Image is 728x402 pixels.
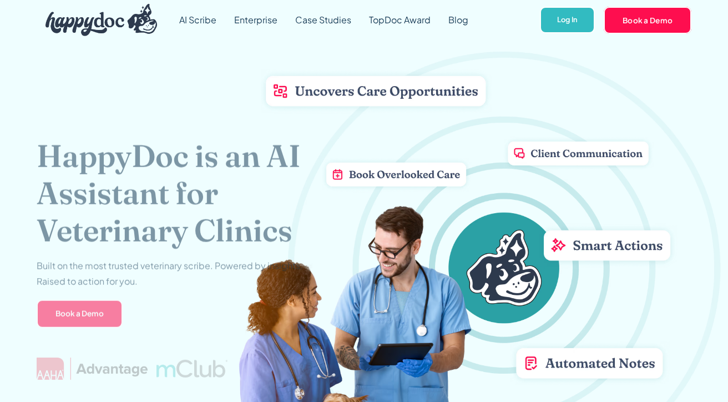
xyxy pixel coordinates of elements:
p: Built on the most trusted veterinary scribe. Powered by insights. Raised to action for you. [37,258,303,289]
a: Log In [540,7,595,34]
img: mclub logo [156,360,228,378]
a: Book a Demo [37,299,123,328]
img: AAHA Advantage logo [37,358,148,380]
img: HappyDoc Logo: A happy dog with his ear up, listening. [46,4,158,36]
h1: HappyDoc is an AI Assistant for Veterinary Clinics [37,137,331,249]
a: home [37,1,158,39]
a: Book a Demo [604,7,692,33]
